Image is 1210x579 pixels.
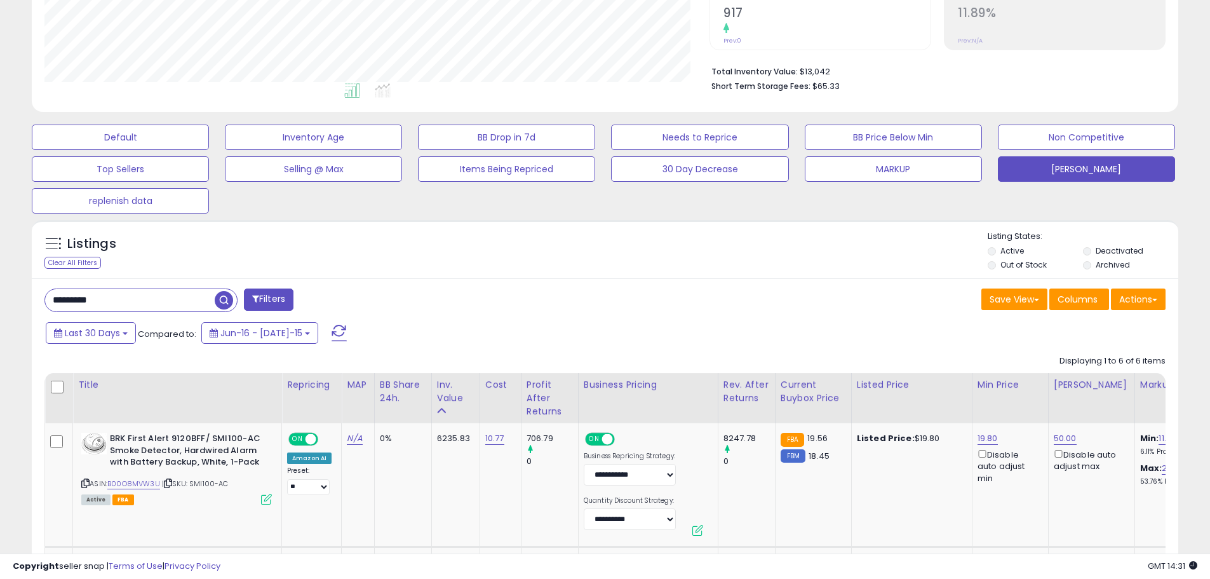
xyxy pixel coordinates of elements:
[437,378,474,405] div: Inv. value
[1054,432,1077,445] a: 50.00
[998,125,1175,150] button: Non Competitive
[723,433,775,444] div: 8247.78
[380,433,422,444] div: 0%
[67,235,116,253] h5: Listings
[781,449,805,463] small: FBM
[1148,560,1197,572] span: 2025-08-15 14:31 GMT
[857,433,962,444] div: $19.80
[805,125,982,150] button: BB Price Below Min
[978,447,1039,484] div: Disable auto adjust min
[201,322,318,344] button: Jun-16 - [DATE]-15
[81,494,111,505] span: All listings currently available for purchase on Amazon
[1096,259,1130,270] label: Archived
[611,125,788,150] button: Needs to Reprice
[65,327,120,339] span: Last 30 Days
[1054,447,1125,472] div: Disable auto adjust max
[225,156,402,182] button: Selling @ Max
[723,6,931,23] h2: 917
[857,378,967,392] div: Listed Price
[1054,378,1129,392] div: [PERSON_NAME]
[81,433,107,454] img: 41YF+CbQjZL._SL40_.jpg
[805,156,982,182] button: MARKUP
[13,561,220,573] div: seller snap | |
[978,378,1043,392] div: Min Price
[380,378,426,405] div: BB Share 24h.
[613,434,633,445] span: OFF
[711,63,1156,78] li: $13,042
[723,37,741,44] small: Prev: 0
[81,433,272,503] div: ASIN:
[781,433,804,447] small: FBA
[1059,355,1166,367] div: Displaying 1 to 6 of 6 items
[981,289,1047,310] button: Save View
[584,452,676,461] label: Business Repricing Strategy:
[347,432,362,445] a: N/A
[527,456,578,467] div: 0
[1000,245,1024,256] label: Active
[165,560,220,572] a: Privacy Policy
[723,378,770,405] div: Rev. After Returns
[225,125,402,150] button: Inventory Age
[287,378,336,392] div: Repricing
[1140,432,1159,444] b: Min:
[287,467,332,495] div: Preset:
[109,560,163,572] a: Terms of Use
[316,434,337,445] span: OFF
[978,432,998,445] a: 19.80
[611,156,788,182] button: 30 Day Decrease
[723,456,775,467] div: 0
[857,432,915,444] b: Listed Price:
[586,434,602,445] span: ON
[290,434,306,445] span: ON
[485,378,516,392] div: Cost
[711,81,810,92] b: Short Term Storage Fees:
[437,433,470,444] div: 6235.83
[584,496,676,505] label: Quantity Discount Strategy:
[32,125,209,150] button: Default
[485,432,504,445] a: 10.77
[418,156,595,182] button: Items Being Repriced
[46,322,136,344] button: Last 30 Days
[527,378,573,418] div: Profit After Returns
[32,156,209,182] button: Top Sellers
[711,66,798,77] b: Total Inventory Value:
[807,432,828,444] span: 19.56
[1000,259,1047,270] label: Out of Stock
[220,327,302,339] span: Jun-16 - [DATE]-15
[812,80,840,92] span: $65.33
[418,125,595,150] button: BB Drop in 7d
[1058,293,1098,306] span: Columns
[112,494,134,505] span: FBA
[958,6,1165,23] h2: 11.89%
[110,433,264,472] b: BRK First Alert 9120BFF/ SMI100-AC Smoke Detector, Hardwired Alarm with Battery Backup, White, 1-...
[958,37,983,44] small: Prev: N/A
[78,378,276,392] div: Title
[584,378,713,392] div: Business Pricing
[107,479,160,489] a: B00O8MVW3U
[347,378,368,392] div: MAP
[527,433,578,444] div: 706.79
[32,188,209,214] button: replenish data
[1096,245,1143,256] label: Deactivated
[244,289,293,311] button: Filters
[1159,432,1176,445] a: 11.23
[13,560,59,572] strong: Copyright
[809,450,830,462] span: 18.45
[998,156,1175,182] button: [PERSON_NAME]
[1111,289,1166,310] button: Actions
[988,231,1178,243] p: Listing States:
[1140,462,1162,474] b: Max:
[162,479,229,489] span: | SKU: SMI100-AC
[1049,289,1109,310] button: Columns
[781,378,846,405] div: Current Buybox Price
[44,257,101,269] div: Clear All Filters
[138,328,196,340] span: Compared to:
[1162,462,1190,475] a: 249.58
[287,453,332,464] div: Amazon AI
